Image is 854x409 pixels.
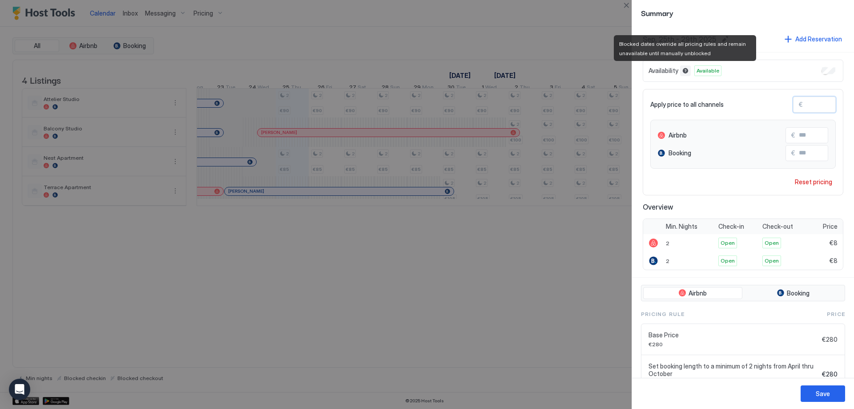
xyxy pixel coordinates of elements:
[762,223,793,231] span: Check-out
[791,131,795,139] span: €
[721,257,735,265] span: Open
[765,239,779,247] span: Open
[823,223,838,231] span: Price
[666,258,669,264] span: 2
[718,223,744,231] span: Check-in
[697,67,719,75] span: Available
[649,67,678,75] span: Availability
[9,379,30,400] div: Open Intercom Messenger
[822,370,838,378] span: €280
[680,65,691,76] button: Blocked dates override all pricing rules and remain unavailable until manually unblocked
[643,35,716,44] span: Sep, 25th - 29th 2025
[822,336,838,344] span: €280
[830,257,838,265] span: €8
[783,33,843,45] button: Add Reservation
[801,385,845,402] button: Save
[641,285,845,302] div: tab-group
[765,257,779,265] span: Open
[649,331,818,339] span: Base Price
[744,287,843,300] button: Booking
[669,149,691,157] span: Booking
[721,239,735,247] span: Open
[799,101,803,109] span: €
[649,362,818,378] span: Set booking length to a minimum of 2 nights from April thru October
[619,40,747,57] span: Blocked dates override all pricing rules and remain unavailable until manually unblocked
[641,310,685,318] span: Pricing Rule
[643,202,843,211] span: Overview
[666,223,697,231] span: Min. Nights
[830,239,838,247] span: €8
[720,34,730,45] button: Edit date range
[791,149,795,157] span: €
[650,101,724,109] span: Apply price to all channels
[791,176,836,188] button: Reset pricing
[666,240,669,247] span: 2
[816,389,830,398] div: Save
[787,289,810,297] span: Booking
[669,131,687,139] span: Airbnb
[795,177,832,186] div: Reset pricing
[649,341,818,348] span: €280
[643,287,742,300] button: Airbnb
[827,310,845,318] span: Price
[689,289,707,297] span: Airbnb
[641,7,845,18] span: Summary
[795,34,842,44] div: Add Reservation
